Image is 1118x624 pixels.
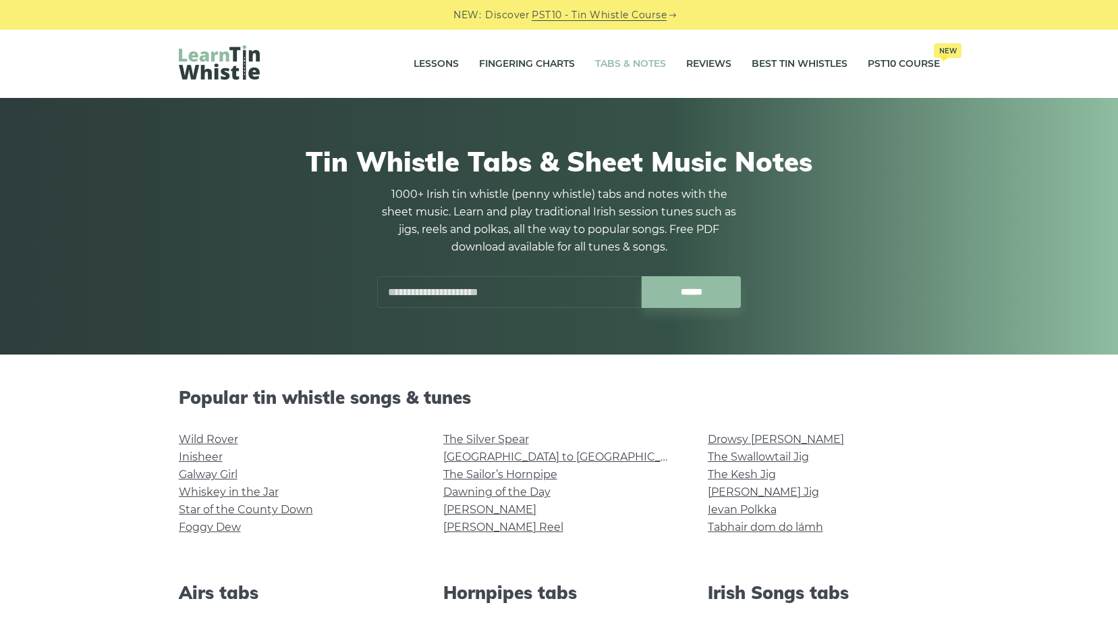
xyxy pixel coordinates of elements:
[179,486,279,498] a: Whiskey in the Jar
[414,47,459,81] a: Lessons
[443,433,529,446] a: The Silver Spear
[179,387,940,408] h2: Popular tin whistle songs & tunes
[179,450,223,463] a: Inisheer
[868,47,940,81] a: PST10 CourseNew
[179,468,237,481] a: Galway Girl
[377,186,742,256] p: 1000+ Irish tin whistle (penny whistle) tabs and notes with the sheet music. Learn and play tradi...
[443,450,692,463] a: [GEOGRAPHIC_DATA] to [GEOGRAPHIC_DATA]
[708,450,809,463] a: The Swallowtail Jig
[708,503,777,516] a: Ievan Polkka
[708,433,844,446] a: Drowsy [PERSON_NAME]
[752,47,847,81] a: Best Tin Whistles
[708,521,823,534] a: Tabhair dom do lámh
[479,47,575,81] a: Fingering Charts
[934,43,961,58] span: New
[708,486,819,498] a: [PERSON_NAME] Jig
[443,486,551,498] a: Dawning of the Day
[708,582,940,603] h2: Irish Songs tabs
[179,45,260,80] img: LearnTinWhistle.com
[179,145,940,178] h1: Tin Whistle Tabs & Sheet Music Notes
[179,521,241,534] a: Foggy Dew
[686,47,731,81] a: Reviews
[443,503,536,516] a: [PERSON_NAME]
[443,521,563,534] a: [PERSON_NAME] Reel
[443,468,557,481] a: The Sailor’s Hornpipe
[179,582,411,603] h2: Airs tabs
[595,47,666,81] a: Tabs & Notes
[179,433,238,446] a: Wild Rover
[443,582,675,603] h2: Hornpipes tabs
[708,468,776,481] a: The Kesh Jig
[179,503,313,516] a: Star of the County Down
